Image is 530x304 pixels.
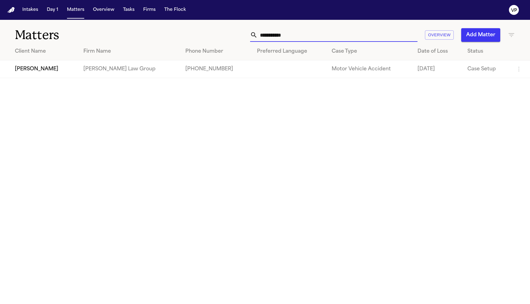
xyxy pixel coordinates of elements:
[44,4,61,15] button: Day 1
[413,60,462,78] td: [DATE]
[162,4,188,15] button: The Flock
[332,48,408,55] div: Case Type
[7,7,15,13] a: Home
[257,48,322,55] div: Preferred Language
[141,4,158,15] button: Firms
[20,4,41,15] button: Intakes
[64,4,87,15] button: Matters
[15,48,73,55] div: Client Name
[185,48,247,55] div: Phone Number
[461,28,500,42] button: Add Matter
[425,30,454,40] button: Overview
[180,60,252,78] td: [PHONE_NUMBER]
[327,60,413,78] td: Motor Vehicle Accident
[83,48,175,55] div: Firm Name
[7,7,15,13] img: Finch Logo
[467,48,505,55] div: Status
[91,4,117,15] button: Overview
[78,60,180,78] td: [PERSON_NAME] Law Group
[121,4,137,15] button: Tasks
[15,27,158,43] h1: Matters
[462,60,510,78] td: Case Setup
[417,48,457,55] div: Date of Loss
